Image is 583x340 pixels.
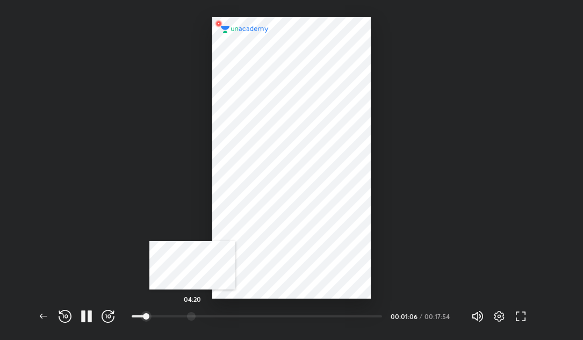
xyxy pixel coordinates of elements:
[391,313,418,320] div: 00:01:06
[184,296,201,302] h5: 04:20
[424,313,454,320] div: 00:17:54
[221,26,268,33] img: logo.2a7e12a2.svg
[420,313,422,320] div: /
[212,17,225,30] img: wMgqJGBwKWe8AAAAABJRU5ErkJggg==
